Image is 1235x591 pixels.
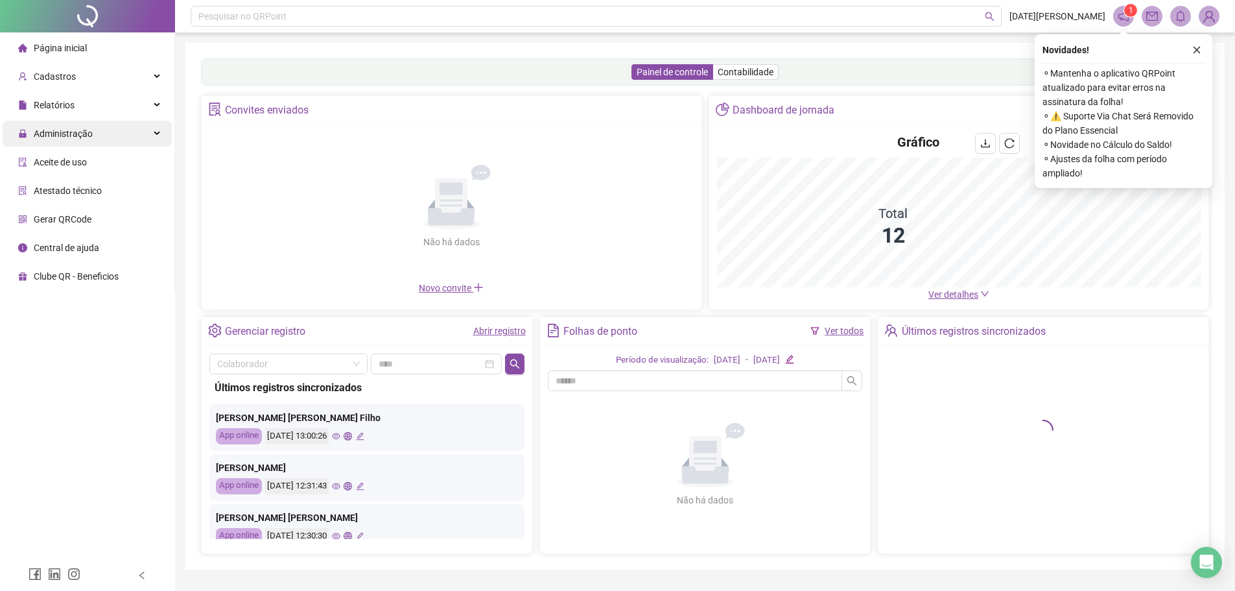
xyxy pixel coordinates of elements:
span: Novidades ! [1042,43,1089,57]
span: global [344,532,352,540]
span: bell [1175,10,1186,22]
span: Aceite de uso [34,157,87,167]
div: [DATE] 12:30:30 [265,528,329,544]
span: linkedin [48,568,61,581]
div: Dashboard de jornada [733,99,834,121]
span: Relatórios [34,100,75,110]
span: eye [332,532,340,540]
span: search [847,376,857,386]
span: reload [1004,138,1015,149]
div: Convites enviados [225,99,309,121]
div: [PERSON_NAME] [PERSON_NAME] Filho [216,411,518,425]
span: mail [1146,10,1158,22]
span: notification [1118,10,1129,22]
div: Gerenciar registro [225,320,305,343]
span: Central de ajuda [34,243,99,253]
span: Painel de controle [637,67,708,77]
span: filter [810,326,819,335]
div: Não há dados [392,235,511,249]
div: Últimos registros sincronizados [215,380,519,396]
span: solution [208,103,222,116]
span: [DATE][PERSON_NAME] [1009,9,1105,23]
div: Folhas de ponto [563,320,637,343]
span: down [980,289,989,298]
span: edit [356,432,364,440]
div: Últimos registros sincronizados [902,320,1046,343]
span: Ver detalhes [928,289,978,300]
span: file [18,101,27,110]
span: home [18,43,27,53]
span: plus [473,282,484,293]
a: Ver detalhes down [928,289,989,300]
span: Administração [34,128,93,139]
div: [DATE] 12:31:43 [265,478,329,494]
div: Open Intercom Messenger [1191,547,1222,578]
span: Novo convite [419,283,484,293]
span: Gerar QRCode [34,214,91,224]
span: qrcode [18,215,27,224]
span: eye [332,432,340,440]
span: solution [18,186,27,195]
span: instagram [67,568,80,581]
span: edit [785,355,794,363]
span: edit [356,482,364,490]
span: Cadastros [34,71,76,82]
span: eye [332,482,340,490]
span: search [510,359,520,369]
span: ⚬ Ajustes da folha com período ampliado! [1042,152,1205,180]
sup: 1 [1124,4,1137,17]
span: Contabilidade [718,67,773,77]
span: ⚬ Novidade no Cálculo do Saldo! [1042,138,1205,152]
div: App online [216,528,262,544]
img: 90819 [1199,6,1219,26]
div: Não há dados [646,493,765,507]
span: facebook [29,568,41,581]
a: Ver todos [825,326,864,336]
span: loading [1031,418,1055,442]
span: gift [18,272,27,281]
span: download [980,138,991,149]
div: App online [216,428,262,444]
span: Clube QR - Beneficios [34,271,119,282]
span: setting [208,324,222,337]
span: global [344,482,352,490]
span: Página inicial [34,43,87,53]
span: ⚬ ⚠️ Suporte Via Chat Será Removido do Plano Essencial [1042,109,1205,138]
div: [PERSON_NAME] [216,461,518,475]
span: lock [18,129,27,138]
h4: Gráfico [897,133,939,151]
span: file-text [547,324,560,337]
span: global [344,432,352,440]
span: user-add [18,72,27,81]
span: search [985,12,994,21]
div: App online [216,478,262,494]
a: Abrir registro [473,326,526,336]
span: pie-chart [716,103,729,116]
span: edit [356,532,364,540]
span: 1 [1129,6,1133,15]
div: Período de visualização: [616,354,709,367]
span: Atestado técnico [34,186,102,196]
div: [DATE] 13:00:26 [265,428,329,444]
span: left [137,571,147,580]
div: [PERSON_NAME] [PERSON_NAME] [216,511,518,525]
span: audit [18,158,27,167]
div: [DATE] [753,354,780,367]
span: info-circle [18,243,27,252]
div: [DATE] [714,354,740,367]
span: team [884,324,898,337]
span: close [1192,45,1201,54]
div: - [746,354,748,367]
span: ⚬ Mantenha o aplicativo QRPoint atualizado para evitar erros na assinatura da folha! [1042,66,1205,109]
